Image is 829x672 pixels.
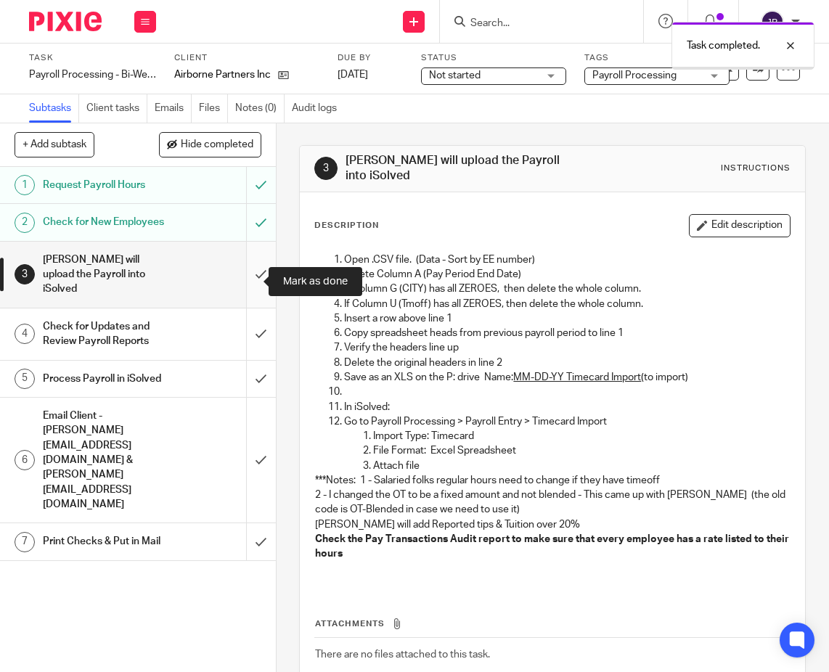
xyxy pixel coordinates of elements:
[429,70,481,81] span: Not started
[346,153,584,184] h1: [PERSON_NAME] will upload the Payroll into iSolved
[235,94,285,123] a: Notes (0)
[15,264,35,284] div: 3
[86,94,147,123] a: Client tasks
[159,132,261,157] button: Hide completed
[15,213,35,233] div: 2
[15,132,94,157] button: + Add subtask
[43,368,168,390] h1: Process Payroll in iSolved
[344,340,790,355] p: Verify the headers line up
[513,372,641,382] u: MM-DD-YY Timecard Import
[155,94,192,123] a: Emails
[315,534,791,559] strong: Check the Pay Transactions Audit report to make sure that every employee has a rate listed to the...
[687,38,760,53] p: Task completed.
[15,369,35,389] div: 5
[344,414,790,429] p: Go to Payroll Processing > Payroll Entry > Timecard Import
[592,70,677,81] span: Payroll Processing
[29,52,156,64] label: Task
[315,473,790,488] p: ***Notes: 1 - Salaried folks regular hours need to change if they have timeoff
[43,405,168,516] h1: Email Client - [PERSON_NAME][EMAIL_ADDRESS][DOMAIN_NAME] & [PERSON_NAME][EMAIL_ADDRESS][DOMAIN_NAME]
[344,400,790,414] p: In iSolved:
[43,211,168,233] h1: Check for New Employees
[199,94,228,123] a: Files
[15,324,35,344] div: 4
[314,220,379,231] p: Description
[344,297,790,311] p: If Column U (Tmoff) has all ZEROES, then delete the whole column.
[43,249,168,300] h1: [PERSON_NAME] will upload the Payroll into iSolved
[721,163,791,174] div: Instructions
[43,174,168,196] h1: Request Payroll Hours
[373,443,790,458] p: File Format: Excel Spreadsheet
[181,139,253,151] span: Hide completed
[344,311,790,326] p: Insert a row above line 1
[315,488,790,517] p: 2 - I changed the OT to be a fixed amount and not blended - This came up with [PERSON_NAME] (the ...
[689,214,791,237] button: Edit description
[29,94,79,123] a: Subtasks
[338,52,403,64] label: Due by
[344,370,790,385] p: Save as an XLS on the P: drive Name: (to import)
[344,356,790,370] p: Delete the original headers in line 2
[174,67,271,82] p: Airborne Partners Inc
[344,253,790,267] p: Open .CSV file. (Data - Sort by EE number)
[15,175,35,195] div: 1
[315,517,790,532] p: [PERSON_NAME] will add Reported tips & Tuition over 20%
[15,532,35,552] div: 7
[43,530,168,552] h1: Print Checks & Put in Mail
[373,429,790,443] p: Import Type: Timecard
[315,650,490,660] span: There are no files attached to this task.
[344,267,790,282] p: Delete Column A (Pay Period End Date)
[29,67,156,82] div: Payroll Processing - Bi-Weekly - Airborne
[174,52,319,64] label: Client
[373,459,790,473] p: Attach file
[292,94,344,123] a: Audit logs
[761,10,784,33] img: svg%3E
[15,450,35,470] div: 6
[344,326,790,340] p: Copy spreadsheet heads from previous payroll period to line 1
[315,620,385,628] span: Attachments
[338,70,368,80] span: [DATE]
[344,282,790,296] p: If Column G (CITY) has all ZEROES, then delete the whole column.
[43,316,168,353] h1: Check for Updates and Review Payroll Reports
[29,12,102,31] img: Pixie
[314,157,338,180] div: 3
